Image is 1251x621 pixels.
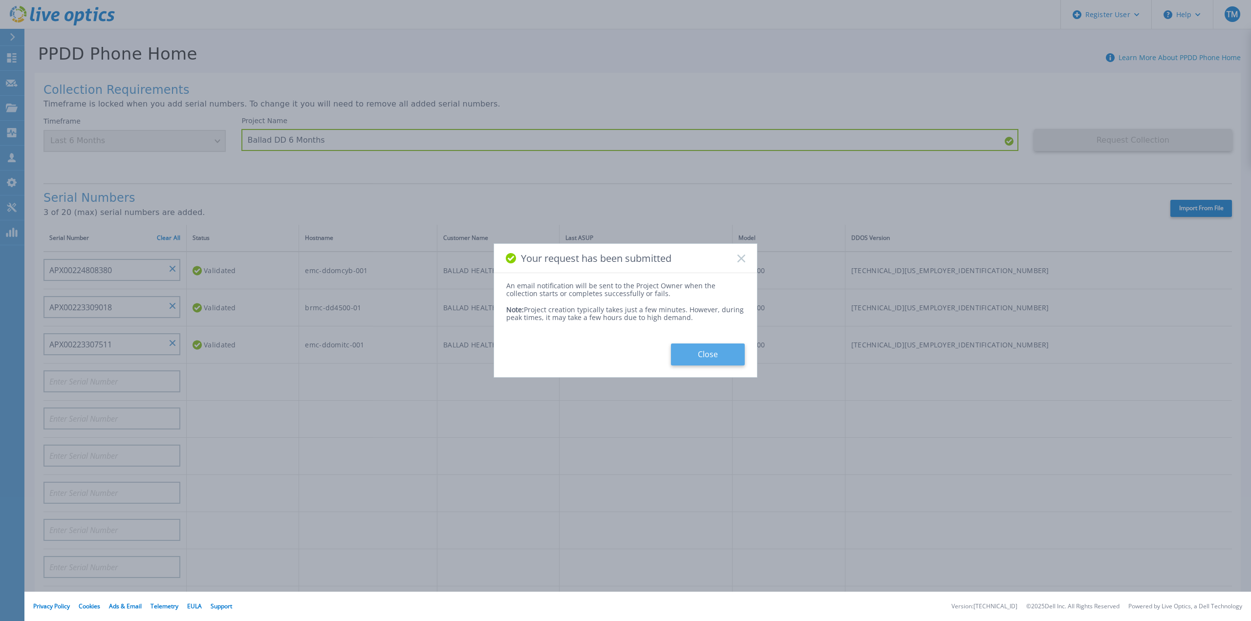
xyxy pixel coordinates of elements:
div: An email notification will be sent to the Project Owner when the collection starts or completes s... [506,282,745,298]
a: Cookies [79,602,100,610]
a: Ads & Email [109,602,142,610]
a: Support [211,602,232,610]
button: Close [671,343,745,365]
li: Powered by Live Optics, a Dell Technology [1128,603,1242,610]
a: Privacy Policy [33,602,70,610]
li: Version: [TECHNICAL_ID] [951,603,1017,610]
span: Note: [506,305,524,314]
a: Telemetry [151,602,178,610]
li: © 2025 Dell Inc. All Rights Reserved [1026,603,1120,610]
span: Your request has been submitted [521,253,671,264]
a: EULA [187,602,202,610]
div: Project creation typically takes just a few minutes. However, during peak times, it may take a fe... [506,298,745,321]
